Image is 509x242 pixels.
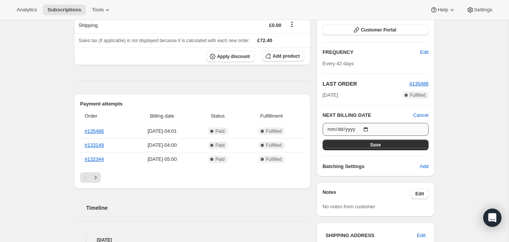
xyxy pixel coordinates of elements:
button: Analytics [12,5,41,15]
span: Billing date [132,112,192,120]
span: Fulfilled [410,92,425,98]
button: Tools [87,5,116,15]
span: Save [370,142,381,148]
a: #132344 [85,156,104,162]
a: #135486 [409,81,429,86]
span: Tools [92,7,104,13]
span: Settings [474,7,492,13]
h2: Payment attempts [80,100,304,108]
span: Paid [216,128,225,134]
span: Fulfilled [266,142,282,148]
span: Every 42 days [323,61,354,66]
button: Add [415,160,433,173]
button: Settings [462,5,497,15]
div: Open Intercom Messenger [483,209,501,227]
button: Apply discount [206,51,255,62]
span: Edit [415,191,424,197]
span: Paid [216,156,225,162]
th: Shipping [74,17,174,33]
button: Help [425,5,460,15]
button: Add product [262,51,304,61]
span: [DATE] [323,91,338,99]
a: #133149 [85,142,104,148]
span: Add [420,163,429,170]
span: Sales tax (if applicable) is not displayed because it is calculated with each new order. [79,38,250,43]
h3: SHIPPING ADDRESS [326,232,417,239]
span: £0.00 [269,22,282,28]
span: [DATE] · 05:00 [132,156,192,163]
span: £72.40 [257,38,273,43]
span: Fulfilled [266,156,282,162]
nav: Pagination [80,172,304,183]
span: Analytics [17,7,37,13]
span: Edit [420,49,429,56]
span: [DATE] · 04:00 [132,141,192,149]
span: Help [438,7,448,13]
h2: LAST ORDER [323,80,410,88]
button: Edit [413,229,430,242]
th: Order [80,108,130,124]
button: Next [90,172,101,183]
h2: NEXT BILLING DATE [323,112,413,119]
span: Apply discount [217,53,250,60]
h2: Timeline [86,204,310,212]
span: Fulfillment [243,112,300,120]
span: Paid [216,142,225,148]
button: Subscriptions [43,5,86,15]
a: #135486 [85,128,104,134]
span: No notes from customer [323,204,375,209]
button: Customer Portal [323,25,429,35]
button: Edit [416,46,433,58]
h3: Notes [323,189,411,199]
span: Subscriptions [47,7,81,13]
button: Shipping actions [286,20,298,28]
button: Save [323,140,429,150]
span: Add product [273,53,299,59]
span: Customer Portal [361,27,396,33]
button: #135486 [409,80,429,88]
h2: FREQUENCY [323,49,420,56]
h6: Batching Settings [323,163,420,170]
span: Edit [417,232,425,239]
span: Status [197,112,238,120]
button: Cancel [413,112,429,119]
button: Edit [411,189,429,199]
span: [DATE] · 04:01 [132,127,192,135]
span: Fulfilled [266,128,282,134]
